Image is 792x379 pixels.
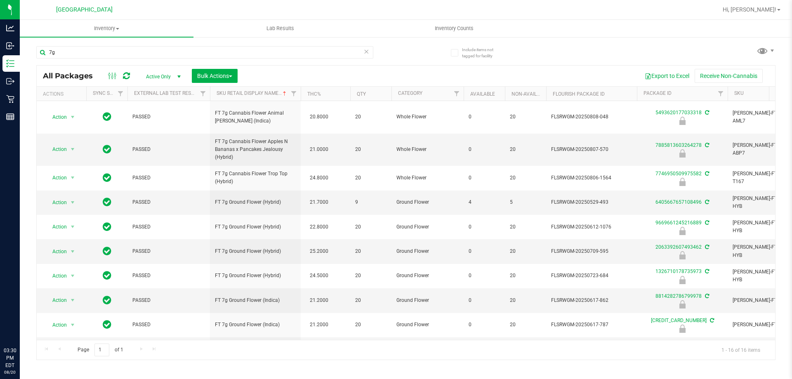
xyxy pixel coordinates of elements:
[636,178,729,186] div: Launch Hold
[306,196,332,208] span: 21.7000
[734,90,744,96] a: SKU
[68,111,78,123] span: select
[396,146,459,153] span: Whole Flower
[355,198,387,206] span: 9
[197,73,232,79] span: Bulk Actions
[396,223,459,231] span: Ground Flower
[114,87,127,101] a: Filter
[132,174,205,182] span: PASSED
[132,146,205,153] span: PASSED
[469,198,500,206] span: 4
[655,171,702,177] a: 7746950509975582
[655,268,702,274] a: 1326710178735973
[636,300,729,308] div: Newly Received
[355,223,387,231] span: 20
[217,90,288,96] a: Sku Retail Display Name
[43,71,101,80] span: All Packages
[132,113,205,121] span: PASSED
[704,110,709,115] span: Sync from Compliance System
[357,91,366,97] a: Qty
[355,174,387,182] span: 20
[6,42,14,50] inline-svg: Inbound
[68,270,78,282] span: select
[551,247,632,255] span: FLSRWGM-20250709-595
[396,272,459,280] span: Ground Flower
[639,69,695,83] button: Export to Excel
[396,321,459,329] span: Ground Flower
[510,174,541,182] span: 20
[68,221,78,233] span: select
[715,344,767,356] span: 1 - 16 of 16 items
[510,223,541,231] span: 20
[215,138,296,162] span: FT 7g Cannabis Flower Apples N Bananas x Pancakes Jealousy (Hybrid)
[655,244,702,250] a: 2063392607493462
[469,321,500,329] span: 0
[469,247,500,255] span: 0
[643,90,672,96] a: Package ID
[704,220,709,226] span: Sync from Compliance System
[68,144,78,155] span: select
[551,146,632,153] span: FLSRWGM-20250807-570
[71,344,130,356] span: Page of 1
[396,113,459,121] span: Whole Flower
[4,369,16,375] p: 08/20
[636,149,729,158] div: Launch Hold
[6,95,14,103] inline-svg: Retail
[103,196,111,208] span: In Sync
[551,174,632,182] span: FLSRWGM-20250806-1564
[45,319,67,331] span: Action
[704,268,709,274] span: Sync from Compliance System
[132,321,205,329] span: PASSED
[103,319,111,330] span: In Sync
[469,113,500,121] span: 0
[215,109,296,125] span: FT 7g Cannabis Flower Animal [PERSON_NAME] (Indica)
[215,297,296,304] span: FT 7g Ground Flower (Indica)
[469,297,500,304] span: 0
[306,319,332,331] span: 21.2000
[553,91,605,97] a: Flourish Package ID
[636,117,729,125] div: Launch Hold
[355,113,387,121] span: 20
[193,20,367,37] a: Lab Results
[655,142,702,148] a: 7885813603264278
[306,270,332,282] span: 24.5000
[103,172,111,184] span: In Sync
[93,90,125,96] a: Sync Status
[306,245,332,257] span: 25.2000
[363,46,369,57] span: Clear
[6,59,14,68] inline-svg: Inventory
[355,297,387,304] span: 20
[132,198,205,206] span: PASSED
[45,294,67,306] span: Action
[306,221,332,233] span: 22.8000
[56,6,113,13] span: [GEOGRAPHIC_DATA]
[103,270,111,281] span: In Sync
[215,198,296,206] span: FT 7g Ground Flower (Hybrid)
[196,87,210,101] a: Filter
[551,113,632,121] span: FLSRWGM-20250808-048
[469,223,500,231] span: 0
[709,318,714,323] span: Sync from Compliance System
[396,174,459,182] span: Whole Flower
[68,197,78,208] span: select
[45,144,67,155] span: Action
[510,198,541,206] span: 5
[510,146,541,153] span: 20
[215,272,296,280] span: FT 7g Ground Flower (Hybrid)
[704,142,709,148] span: Sync from Compliance System
[469,174,500,182] span: 0
[510,272,541,280] span: 20
[132,272,205,280] span: PASSED
[655,293,702,299] a: 8814282786799978
[396,297,459,304] span: Ground Flower
[103,144,111,155] span: In Sync
[45,111,67,123] span: Action
[20,25,193,32] span: Inventory
[396,247,459,255] span: Ground Flower
[636,325,729,333] div: Newly Received
[704,244,709,250] span: Sync from Compliance System
[68,319,78,331] span: select
[355,272,387,280] span: 20
[424,25,485,32] span: Inventory Counts
[45,197,67,208] span: Action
